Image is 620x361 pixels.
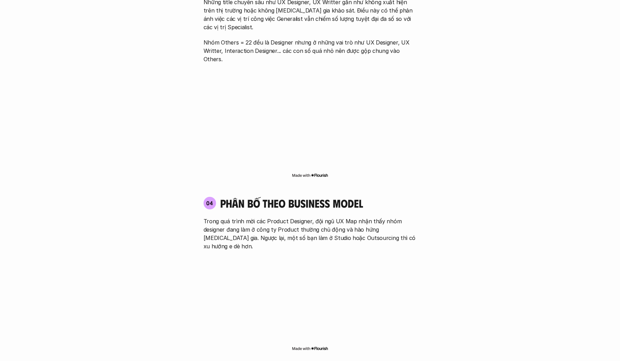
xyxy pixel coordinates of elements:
[197,254,423,344] iframe: Interactive or visual content
[204,38,417,63] p: Nhóm Others = 22 đều là Designer nhưng ở những vai trò như UX Designer, UX Writter, Interaction D...
[197,67,423,171] iframe: Interactive or visual content
[206,200,213,206] p: 04
[220,196,363,210] h4: phân bố theo business model
[292,346,328,351] img: Made with Flourish
[204,217,417,250] p: Trong quá trình mời các Product Designer, đội ngũ UX Map nhận thấy nhóm designer đang làm ở công ...
[292,173,328,178] img: Made with Flourish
